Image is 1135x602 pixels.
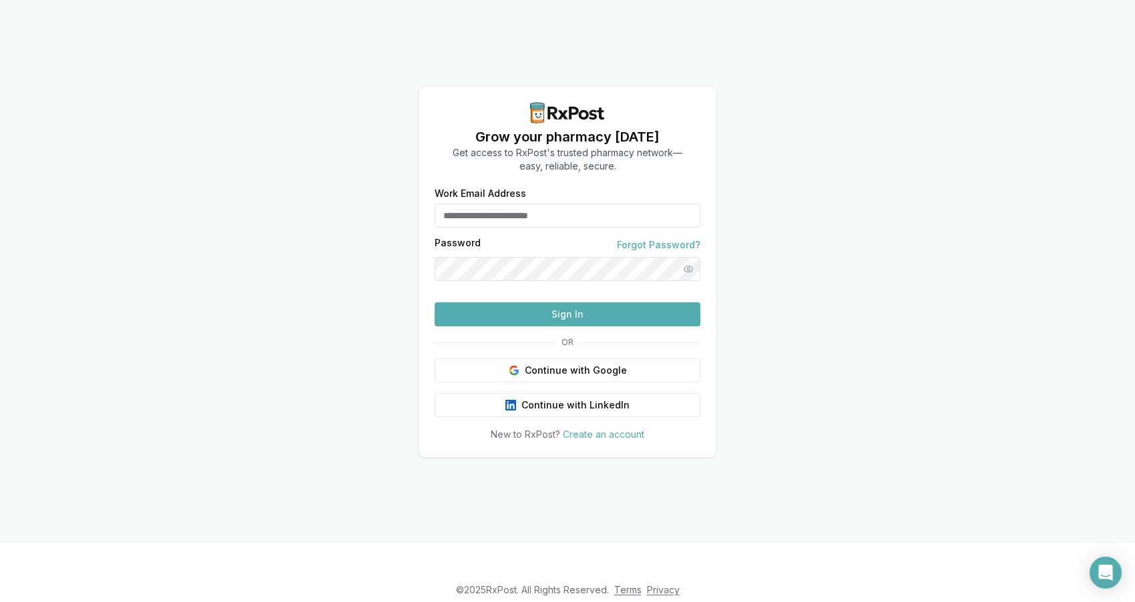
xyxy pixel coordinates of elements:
[556,337,579,348] span: OR
[509,365,519,376] img: Google
[1090,557,1122,589] div: Open Intercom Messenger
[525,102,610,123] img: RxPost Logo
[435,393,700,417] button: Continue with LinkedIn
[435,238,481,252] label: Password
[435,189,700,198] label: Work Email Address
[563,428,644,440] a: Create an account
[453,146,682,173] p: Get access to RxPost's trusted pharmacy network— easy, reliable, secure.
[676,257,700,281] button: Show password
[435,358,700,382] button: Continue with Google
[435,302,700,326] button: Sign In
[505,400,516,410] img: LinkedIn
[491,428,560,440] span: New to RxPost?
[453,127,682,146] h1: Grow your pharmacy [DATE]
[614,584,642,595] a: Terms
[647,584,680,595] a: Privacy
[617,238,700,252] a: Forgot Password?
